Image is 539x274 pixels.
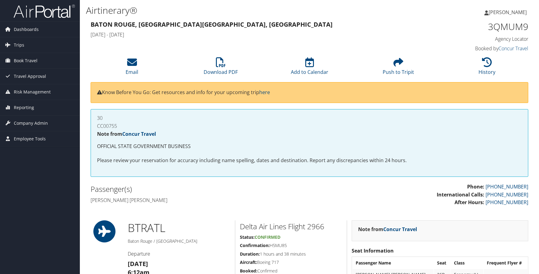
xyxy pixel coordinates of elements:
h4: Departure [128,250,230,257]
strong: Phone: [467,183,484,190]
h2: Delta Air Lines Flight 2966 [240,221,342,232]
img: airportal-logo.png [14,4,75,18]
a: Concur Travel [122,131,156,137]
h5: 1 hours and 38 minutes [240,251,342,257]
strong: Aircraft: [240,259,257,265]
h5: Confirmed [240,268,342,274]
span: Company Admin [14,116,48,131]
strong: [DATE] [128,260,148,268]
a: Push to Tripit [383,61,414,75]
h4: 30 [97,116,522,120]
strong: Booked: [240,268,257,274]
h1: BTR ATL [128,220,230,236]
p: Please review your reservation for accuracy including name spelling, dates and destination. Repor... [97,157,522,165]
h5: H5MU85 [240,242,342,249]
a: [PHONE_NUMBER] [486,199,528,206]
strong: Baton Rouge, [GEOGRAPHIC_DATA] [GEOGRAPHIC_DATA], [GEOGRAPHIC_DATA] [91,20,333,29]
h1: 3QMUM9 [426,20,528,33]
a: Add to Calendar [291,61,328,75]
strong: Note from [358,226,417,233]
h2: Passenger(s) [91,184,305,194]
h5: Baton Rouge / [GEOGRAPHIC_DATA] [128,238,230,244]
span: Employee Tools [14,131,46,147]
strong: Confirmation: [240,242,270,248]
h5: Boeing 717 [240,259,342,265]
p: OFFICIAL STATE GOVERNMENT BUSINESS [97,143,522,150]
strong: Note from [97,131,156,137]
span: Reporting [14,100,34,115]
h4: Agency Locator [426,36,528,42]
span: Book Travel [14,53,37,68]
a: Concur Travel [498,45,528,52]
a: History [478,61,495,75]
span: Dashboards [14,22,39,37]
a: Email [126,61,138,75]
a: Download PDF [204,61,238,75]
h4: [PERSON_NAME] [PERSON_NAME] [91,197,305,204]
a: [PHONE_NUMBER] [486,191,528,198]
span: Travel Approval [14,69,46,84]
span: Trips [14,37,24,53]
h4: Booked by [426,45,528,52]
strong: International Calls: [437,191,484,198]
span: Risk Management [14,84,51,100]
a: Concur Travel [383,226,417,233]
strong: Seat Information [352,247,394,254]
strong: After Hours: [455,199,484,206]
span: [PERSON_NAME] [489,9,527,16]
th: Class [451,257,483,268]
p: Know Before You Go: Get resources and info for your upcoming trip [97,89,522,97]
th: Seat [434,257,450,268]
th: Passenger Name [353,257,433,268]
a: [PHONE_NUMBER] [486,183,528,190]
strong: Duration: [240,251,260,257]
th: Frequent Flyer # [484,257,527,268]
a: [PERSON_NAME] [484,3,533,21]
strong: Status: [240,234,255,240]
h1: Airtinerary® [86,4,384,17]
a: here [259,89,270,96]
span: Confirmed [255,234,280,240]
h4: [DATE] - [DATE] [91,31,416,38]
h4: CC00755 [97,124,522,128]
